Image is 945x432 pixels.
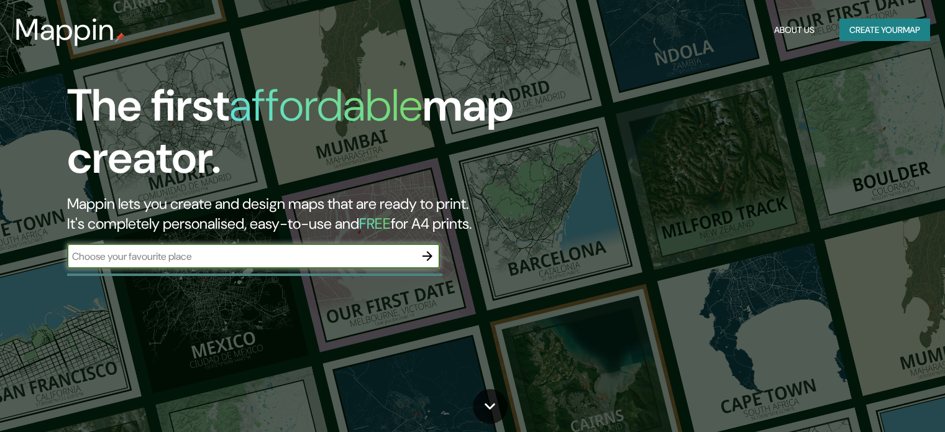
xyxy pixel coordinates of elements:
button: Create yourmap [839,19,930,42]
h2: Mappin lets you create and design maps that are ready to print. It's completely personalised, eas... [67,194,540,234]
h3: Mappin [15,12,115,47]
img: mappin-pin [115,32,125,42]
h1: The first map creator. [67,80,540,194]
button: About Us [769,19,819,42]
h5: FREE [359,214,391,233]
input: Choose your favourite place [67,249,415,264]
h1: affordable [229,76,422,134]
